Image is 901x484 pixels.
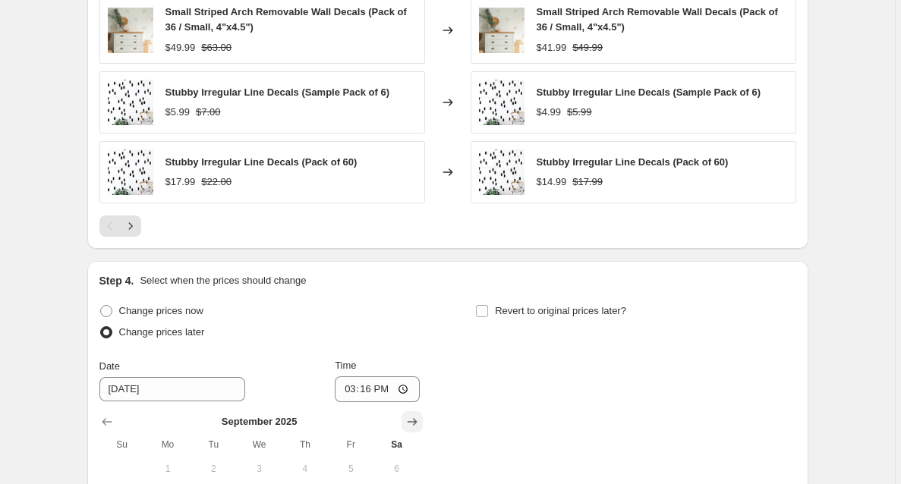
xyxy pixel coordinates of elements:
button: Thursday September 4 2025 [282,457,328,481]
strike: $17.99 [572,174,603,190]
button: Wednesday September 3 2025 [236,457,282,481]
span: Date [99,360,120,372]
strike: $5.99 [567,105,592,120]
button: Show next month, October 2025 [402,411,423,432]
span: Stubby Irregular Line Decals (Sample Pack of 6) [537,86,761,98]
strike: $49.99 [572,40,603,55]
span: 1 [151,463,184,475]
span: Sa [380,438,413,451]
span: 2 [197,463,230,475]
th: Friday [328,432,373,457]
div: $49.99 [165,40,196,55]
span: 6 [380,463,413,475]
img: il_fullxfull.4049789755_oo6d_b1ccb522-9de0-48b8-b0e6-00ae734ef38d_80x.jpg [479,8,525,53]
button: Monday September 1 2025 [145,457,191,481]
span: Small Striped Arch Removable Wall Decals (Pack of 36 / Small, 4"x4.5") [165,6,407,33]
span: Fr [334,438,367,451]
span: Change prices later [119,326,205,338]
div: $5.99 [165,105,191,120]
strike: $7.00 [196,105,221,120]
input: 12:00 [335,376,420,402]
img: il_fullxfull.3253117485_7ia9_80x.jpg [108,149,153,195]
span: Mo [151,438,184,451]
span: Th [288,438,322,451]
button: Saturday September 6 2025 [373,457,419,481]
span: Time [335,360,356,371]
strike: $22.00 [201,174,232,190]
span: 3 [242,463,276,475]
button: Friday September 5 2025 [328,457,373,481]
th: Sunday [99,432,145,457]
button: Next [120,215,141,237]
div: $17.99 [165,174,196,190]
span: 5 [334,463,367,475]
th: Tuesday [191,432,236,457]
div: $41.99 [537,40,567,55]
span: Change prices now [119,305,203,316]
th: Wednesday [236,432,282,457]
span: Small Striped Arch Removable Wall Decals (Pack of 36 / Small, 4"x4.5") [537,6,778,33]
span: 4 [288,463,322,475]
input: 9/13/2025 [99,377,245,401]
h2: Step 4. [99,273,134,288]
img: il_fullxfull.3253117485_7ia9_80x.jpg [108,80,153,125]
span: We [242,438,276,451]
img: il_fullxfull.3253117485_7ia9_80x.jpg [479,149,525,195]
button: Show previous month, August 2025 [96,411,118,432]
th: Monday [145,432,191,457]
strike: $63.00 [201,40,232,55]
span: Revert to original prices later? [495,305,626,316]
button: Tuesday September 2 2025 [191,457,236,481]
div: $4.99 [537,105,562,120]
span: Stubby Irregular Line Decals (Sample Pack of 6) [165,86,389,98]
th: Thursday [282,432,328,457]
div: $14.99 [537,174,567,190]
span: Stubby Irregular Line Decals (Pack of 60) [537,156,729,168]
span: Tu [197,438,230,451]
span: Su [106,438,139,451]
th: Saturday [373,432,419,457]
nav: Pagination [99,215,141,237]
span: Stubby Irregular Line Decals (Pack of 60) [165,156,358,168]
img: il_fullxfull.3253117485_7ia9_80x.jpg [479,80,525,125]
p: Select when the prices should change [140,273,306,288]
img: il_fullxfull.4049789755_oo6d_b1ccb522-9de0-48b8-b0e6-00ae734ef38d_80x.jpg [108,8,153,53]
